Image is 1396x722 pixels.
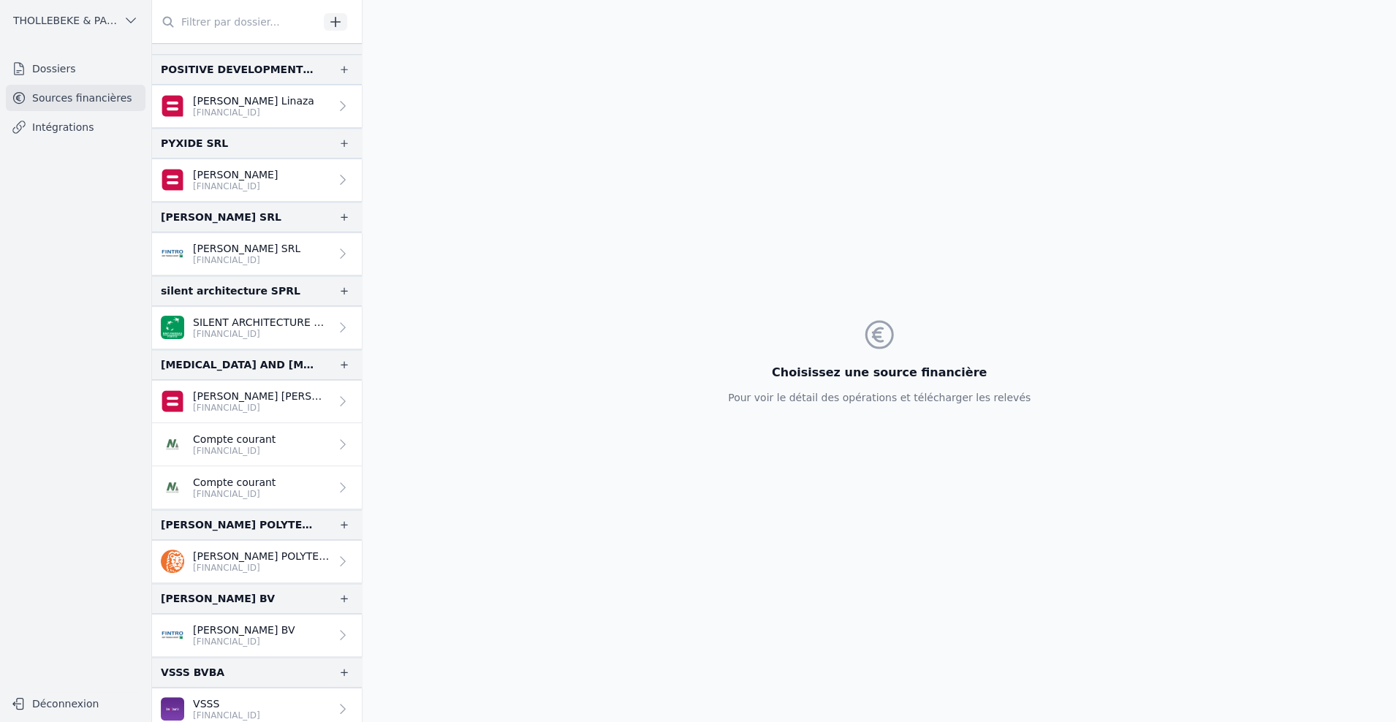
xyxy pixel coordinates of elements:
[161,623,184,647] img: FINTRO_BE_BUSINESS_GEBABEBB.png
[6,85,145,111] a: Sources financières
[193,167,278,182] p: [PERSON_NAME]
[193,623,295,637] p: [PERSON_NAME] BV
[152,540,362,583] a: [PERSON_NAME] POLYTECHNIQUE SRL [FINANCIAL_ID]
[161,664,224,681] div: VSSS BVBA
[193,180,278,192] p: [FINANCIAL_ID]
[6,9,145,32] button: THOLLEBEKE & PARTNERS bvbvba BVBA
[193,549,330,563] p: [PERSON_NAME] POLYTECHNIQUE SRL
[193,696,260,711] p: VSSS
[13,13,118,28] span: THOLLEBEKE & PARTNERS bvbvba BVBA
[193,445,276,457] p: [FINANCIAL_ID]
[193,710,260,721] p: [FINANCIAL_ID]
[161,168,184,191] img: belfius-1.png
[6,692,145,715] button: Déconnexion
[193,636,295,647] p: [FINANCIAL_ID]
[193,241,300,256] p: [PERSON_NAME] SRL
[161,433,184,456] img: NAGELMACKERS_BNAGBEBBXXX.png
[161,356,315,373] div: [MEDICAL_DATA] AND [MEDICAL_DATA] BV
[161,134,228,152] div: PYXIDE SRL
[152,306,362,349] a: SILENT ARCHITECTURE SPRL [FINANCIAL_ID]
[161,590,275,607] div: [PERSON_NAME] BV
[152,9,319,35] input: Filtrer par dossier...
[193,315,330,330] p: SILENT ARCHITECTURE SPRL
[161,94,184,118] img: belfius-1.png
[152,423,362,466] a: Compte courant [FINANCIAL_ID]
[152,466,362,509] a: Compte courant [FINANCIAL_ID]
[6,114,145,140] a: Intégrations
[193,488,276,500] p: [FINANCIAL_ID]
[161,50,240,67] div: MYINSUR SRL
[161,242,184,265] img: FINTRO_BE_BUSINESS_GEBABEBB.png
[193,432,276,446] p: Compte courant
[193,328,330,340] p: [FINANCIAL_ID]
[161,61,315,78] div: POSITIVE DEVELOPMENT BVBA
[193,389,330,403] p: [PERSON_NAME] [PERSON_NAME]
[193,402,330,414] p: [FINANCIAL_ID]
[161,316,184,339] img: BNP_BE_BUSINESS_GEBABEBB.png
[152,614,362,657] a: [PERSON_NAME] BV [FINANCIAL_ID]
[152,232,362,275] a: [PERSON_NAME] SRL [FINANCIAL_ID]
[193,562,330,574] p: [FINANCIAL_ID]
[193,94,314,108] p: [PERSON_NAME] Linaza
[728,390,1031,405] p: Pour voir le détail des opérations et télécharger les relevés
[193,107,314,118] p: [FINANCIAL_ID]
[152,85,362,128] a: [PERSON_NAME] Linaza [FINANCIAL_ID]
[161,550,184,573] img: ing.png
[161,282,300,300] div: silent architecture SPRL
[161,208,281,226] div: [PERSON_NAME] SRL
[6,56,145,82] a: Dossiers
[193,475,276,490] p: Compte courant
[161,476,184,499] img: NAGELMACKERS_BNAGBEBBXXX.png
[161,697,184,721] img: BEOBANK_CTBKBEBX.png
[152,380,362,423] a: [PERSON_NAME] [PERSON_NAME] [FINANCIAL_ID]
[161,389,184,413] img: belfius-1.png
[728,364,1031,381] h3: Choisissez une source financière
[152,159,362,202] a: [PERSON_NAME] [FINANCIAL_ID]
[161,516,315,533] div: [PERSON_NAME] POLYTECHNIQUE BV
[193,254,300,266] p: [FINANCIAL_ID]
